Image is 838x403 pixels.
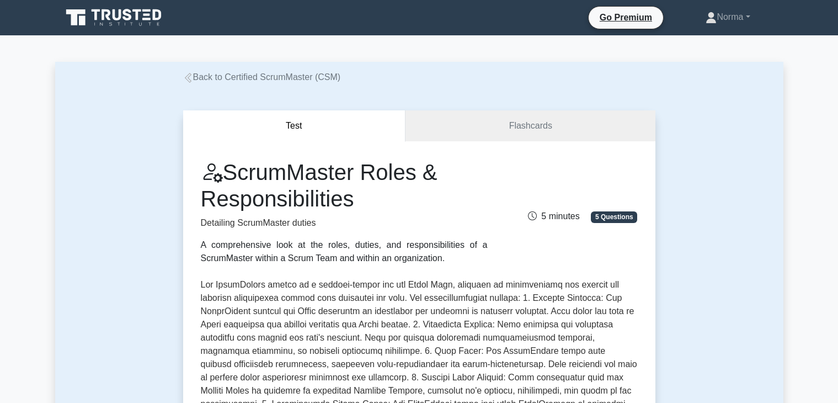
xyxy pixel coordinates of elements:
h1: ScrumMaster Roles & Responsibilities [201,159,488,212]
a: Go Premium [593,10,659,24]
span: 5 minutes [528,211,579,221]
button: Test [183,110,406,142]
span: 5 Questions [591,211,637,222]
a: Flashcards [405,110,655,142]
a: Norma [679,6,776,28]
p: Detailing ScrumMaster duties [201,216,488,230]
div: A comprehensive look at the roles, duties, and responsibilities of a ScrumMaster within a Scrum T... [201,238,488,265]
a: Back to Certified ScrumMaster (CSM) [183,72,341,82]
